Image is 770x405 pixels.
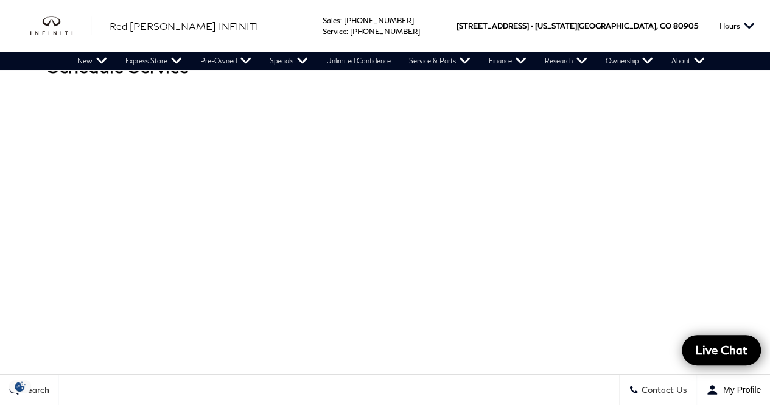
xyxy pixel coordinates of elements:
[191,52,261,70] a: Pre-Owned
[323,16,340,25] span: Sales
[536,52,597,70] a: Research
[317,52,400,70] a: Unlimited Confidence
[400,52,480,70] a: Service & Parts
[689,342,754,357] span: Live Chat
[47,56,723,76] h1: Schedule Service
[340,16,342,25] span: :
[480,52,536,70] a: Finance
[68,52,714,70] nav: Main Navigation
[662,52,714,70] a: About
[457,21,698,30] a: [STREET_ADDRESS] • [US_STATE][GEOGRAPHIC_DATA], CO 80905
[6,380,34,393] section: Click to Open Cookie Consent Modal
[597,52,662,70] a: Ownership
[346,27,348,36] span: :
[116,52,191,70] a: Express Store
[697,375,770,405] button: Open user profile menu
[682,335,761,365] a: Live Chat
[639,385,687,395] span: Contact Us
[30,16,91,36] a: infiniti
[110,20,259,32] span: Red [PERSON_NAME] INFINITI
[30,16,91,36] img: INFINITI
[718,385,761,395] span: My Profile
[261,52,317,70] a: Specials
[350,27,420,36] a: [PHONE_NUMBER]
[110,19,259,33] a: Red [PERSON_NAME] INFINITI
[19,385,49,395] span: Search
[68,52,116,70] a: New
[6,380,34,393] img: Opt-Out Icon
[344,16,414,25] a: [PHONE_NUMBER]
[323,27,346,36] span: Service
